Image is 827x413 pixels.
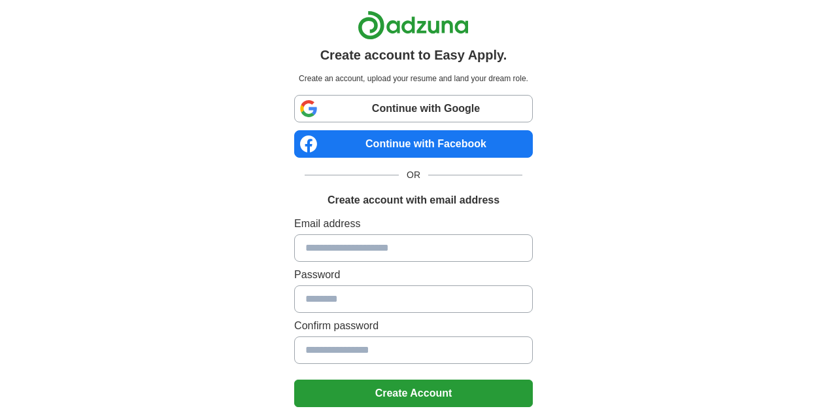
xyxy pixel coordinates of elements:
a: Continue with Google [294,95,533,122]
h1: Create account with email address [328,192,499,208]
p: Create an account, upload your resume and land your dream role. [297,73,530,84]
img: Adzuna logo [358,10,469,40]
h1: Create account to Easy Apply. [320,45,507,65]
button: Create Account [294,380,533,407]
label: Email address [294,216,533,232]
span: OR [399,168,428,182]
label: Password [294,267,533,283]
a: Continue with Facebook [294,130,533,158]
label: Confirm password [294,318,533,334]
